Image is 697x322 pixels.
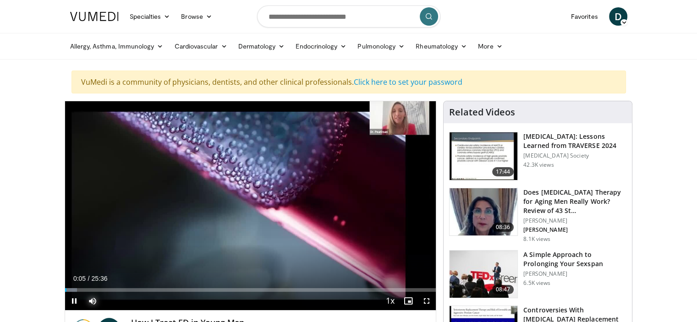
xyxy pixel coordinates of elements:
img: 4d4bce34-7cbb-4531-8d0c-5308a71d9d6c.150x105_q85_crop-smart_upscale.jpg [450,188,517,236]
button: Fullscreen [417,292,436,310]
a: 17:44 [MEDICAL_DATA]: Lessons Learned from TRAVERSE 2024 [MEDICAL_DATA] Society 42.3K views [449,132,626,180]
span: 17:44 [492,167,514,176]
a: Browse [176,7,218,26]
button: Playback Rate [381,292,399,310]
p: [PERSON_NAME] [523,226,626,234]
h4: Related Videos [449,107,515,118]
a: Endocrinology [290,37,352,55]
p: [PERSON_NAME] [523,217,626,224]
p: [MEDICAL_DATA] Society [523,152,626,159]
span: 0:05 [73,275,86,282]
img: 1317c62a-2f0d-4360-bee0-b1bff80fed3c.150x105_q85_crop-smart_upscale.jpg [450,132,517,180]
a: Allergy, Asthma, Immunology [65,37,169,55]
a: Click here to set your password [354,77,462,87]
h3: A Simple Approach to Prolonging Your Sexspan [523,250,626,268]
p: 6.5K views [523,279,550,287]
a: Favorites [565,7,604,26]
a: Rheumatology [410,37,472,55]
a: Pulmonology [352,37,410,55]
h3: Does [MEDICAL_DATA] Therapy for Aging Men Really Work? Review of 43 St… [523,188,626,215]
button: Enable picture-in-picture mode [399,292,417,310]
h3: [MEDICAL_DATA]: Lessons Learned from TRAVERSE 2024 [523,132,626,150]
a: 08:47 A Simple Approach to Prolonging Your Sexspan [PERSON_NAME] 6.5K views [449,250,626,299]
div: Progress Bar [65,288,436,292]
p: [PERSON_NAME] [523,270,626,278]
img: VuMedi Logo [70,12,119,21]
a: Dermatology [233,37,291,55]
a: Cardiovascular [169,37,232,55]
a: Specialties [124,7,176,26]
a: More [472,37,508,55]
span: / [88,275,90,282]
button: Mute [83,292,102,310]
div: VuMedi is a community of physicians, dentists, and other clinical professionals. [71,71,626,93]
span: 08:36 [492,223,514,232]
span: 08:47 [492,285,514,294]
img: c4bd4661-e278-4c34-863c-57c104f39734.150x105_q85_crop-smart_upscale.jpg [450,251,517,298]
video-js: Video Player [65,101,436,311]
button: Pause [65,292,83,310]
a: 08:36 Does [MEDICAL_DATA] Therapy for Aging Men Really Work? Review of 43 St… [PERSON_NAME] [PERS... [449,188,626,243]
span: 25:36 [91,275,107,282]
p: 8.1K views [523,235,550,243]
input: Search topics, interventions [257,5,440,27]
p: 42.3K views [523,161,554,169]
a: D [609,7,627,26]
